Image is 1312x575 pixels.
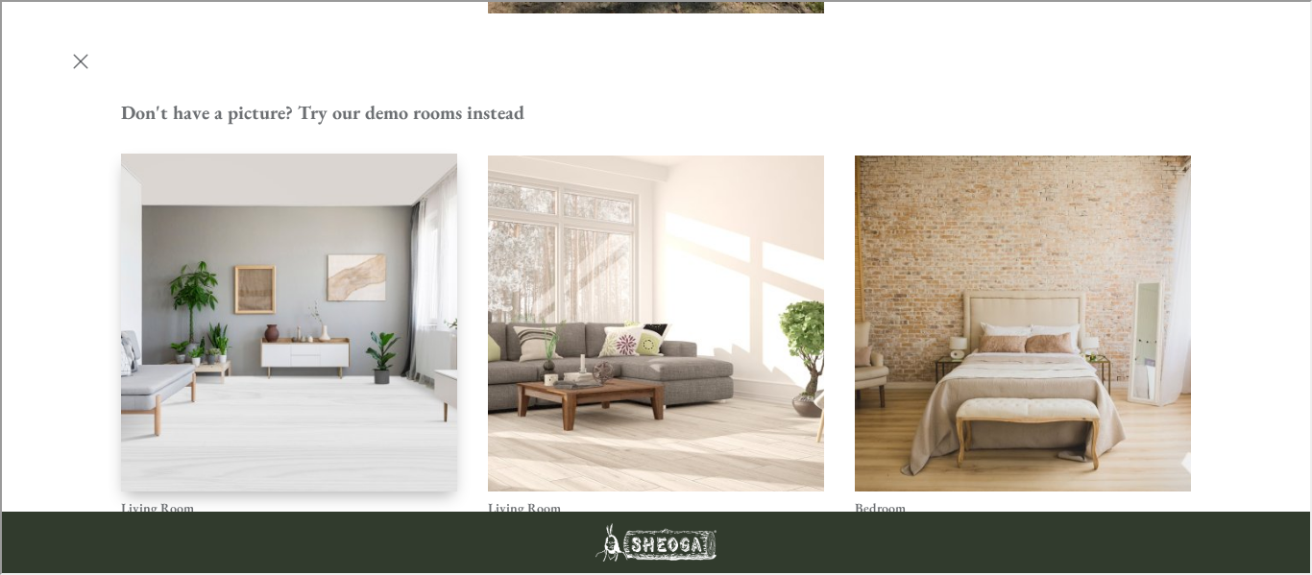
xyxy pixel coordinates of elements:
[577,520,731,561] a: Visit Sheoga Hardwood Flooring homepage
[853,154,1192,492] img: Bedroom
[853,154,1189,515] li: Bedroom
[119,152,458,492] img: Living Room
[853,496,1189,516] h3: Bedroom
[119,98,522,123] h2: Don't have a picture? Try our demo rooms instead
[119,496,455,516] h3: Living Room
[61,42,96,77] button: Exit visualizer
[486,154,825,492] img: Living Room
[486,154,822,515] li: Living Room
[119,154,455,515] li: Living Room
[486,496,822,516] h3: Living Room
